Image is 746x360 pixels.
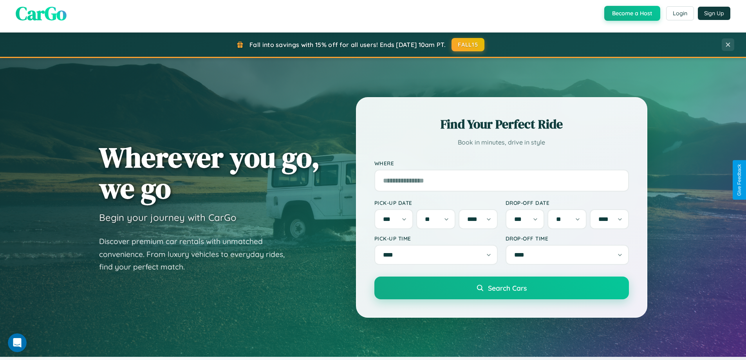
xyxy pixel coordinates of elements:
h2: Find Your Perfect Ride [374,116,629,133]
p: Book in minutes, drive in style [374,137,629,148]
label: Drop-off Time [506,235,629,242]
button: FALL15 [452,38,484,51]
label: Pick-up Time [374,235,498,242]
button: Login [666,6,694,20]
label: Pick-up Date [374,199,498,206]
button: Search Cars [374,277,629,299]
label: Drop-off Date [506,199,629,206]
span: Search Cars [488,284,527,292]
p: Discover premium car rentals with unmatched convenience. From luxury vehicles to everyday rides, ... [99,235,295,273]
button: Sign Up [698,7,730,20]
span: Fall into savings with 15% off for all users! Ends [DATE] 10am PT. [249,41,446,49]
div: Give Feedback [737,164,742,196]
button: Become a Host [604,6,660,21]
iframe: Intercom live chat [8,333,27,352]
label: Where [374,160,629,166]
h1: Wherever you go, we go [99,142,320,204]
span: CarGo [16,0,67,26]
h3: Begin your journey with CarGo [99,212,237,223]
